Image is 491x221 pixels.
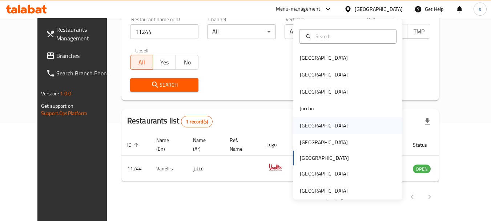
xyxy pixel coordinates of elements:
[300,71,348,79] div: [GEOGRAPHIC_DATA]
[40,47,120,64] a: Branches
[479,5,481,13] span: s
[266,158,285,176] img: Vanellis
[187,156,224,182] td: فنليز
[41,89,59,98] span: Version:
[261,134,293,156] th: Logo
[193,136,215,153] span: Name (Ar)
[300,187,348,195] div: [GEOGRAPHIC_DATA]
[379,193,396,202] p: 1-1 of 1
[300,122,348,130] div: [GEOGRAPHIC_DATA]
[133,57,150,68] span: All
[181,116,213,127] div: Total records count
[153,55,176,70] button: Yes
[410,26,427,37] span: TMP
[313,32,392,40] input: Search
[130,55,153,70] button: All
[121,134,470,182] table: enhanced table
[230,136,252,153] span: Ref. Name
[60,89,71,98] span: 1.0.0
[300,170,348,178] div: [GEOGRAPHIC_DATA]
[276,5,321,13] div: Menu-management
[56,25,114,43] span: Restaurants Management
[156,57,173,68] span: Yes
[300,88,348,96] div: [GEOGRAPHIC_DATA]
[300,104,314,113] div: Jordan
[413,165,431,173] div: OPEN
[179,57,196,68] span: No
[130,78,199,92] button: Search
[407,24,430,39] button: TMP
[127,115,213,127] h2: Restaurants list
[127,141,141,149] span: ID
[413,165,431,173] span: OPEN
[150,156,187,182] td: Vanellis
[181,118,212,125] span: 1 record(s)
[41,101,75,111] span: Get support on:
[56,51,114,60] span: Branches
[176,55,199,70] button: No
[135,48,149,53] label: Upsell
[40,21,120,47] a: Restaurants Management
[136,80,193,90] span: Search
[156,136,178,153] span: Name (En)
[130,24,199,39] input: Search for restaurant name or ID..
[355,5,403,13] div: [GEOGRAPHIC_DATA]
[285,24,353,39] div: All
[419,113,436,130] div: Export file
[121,156,150,182] td: 11244
[41,108,87,118] a: Support.OpsPlatform
[314,193,347,202] p: Rows per page:
[40,64,120,82] a: Search Branch Phone
[413,141,436,149] span: Status
[300,138,348,146] div: [GEOGRAPHIC_DATA]
[56,69,114,78] span: Search Branch Phone
[207,24,276,39] div: All
[300,54,348,62] div: [GEOGRAPHIC_DATA]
